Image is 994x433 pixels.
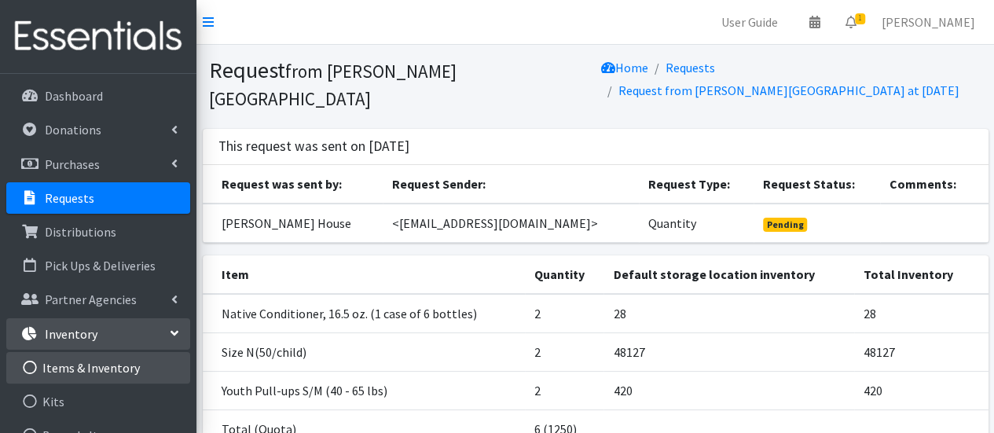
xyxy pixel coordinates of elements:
[6,352,190,383] a: Items & Inventory
[6,149,190,180] a: Purchases
[203,204,383,243] td: [PERSON_NAME] House
[854,372,988,410] td: 420
[603,333,854,372] td: 48127
[45,326,97,342] p: Inventory
[203,294,526,333] td: Native Conditioner, 16.5 oz. (1 case of 6 bottles)
[6,284,190,315] a: Partner Agencies
[525,333,603,372] td: 2
[203,255,526,294] th: Item
[854,333,988,372] td: 48127
[209,60,457,110] small: from [PERSON_NAME][GEOGRAPHIC_DATA]
[833,6,869,38] a: 1
[45,190,94,206] p: Requests
[618,83,959,98] a: Request from [PERSON_NAME][GEOGRAPHIC_DATA] at [DATE]
[603,255,854,294] th: Default storage location inventory
[666,60,715,75] a: Requests
[603,372,854,410] td: 420
[45,258,156,273] p: Pick Ups & Deliveries
[639,165,754,204] th: Request Type:
[6,182,190,214] a: Requests
[203,165,383,204] th: Request was sent by:
[854,294,988,333] td: 28
[603,294,854,333] td: 28
[6,80,190,112] a: Dashboard
[854,255,988,294] th: Total Inventory
[525,255,603,294] th: Quantity
[6,250,190,281] a: Pick Ups & Deliveries
[525,294,603,333] td: 2
[203,333,526,372] td: Size N(50/child)
[383,204,639,243] td: <[EMAIL_ADDRESS][DOMAIN_NAME]>
[639,204,754,243] td: Quantity
[855,13,865,24] span: 1
[45,122,101,138] p: Donations
[203,372,526,410] td: Youth Pull-ups S/M (40 - 65 lbs)
[383,165,639,204] th: Request Sender:
[6,216,190,248] a: Distributions
[6,114,190,145] a: Donations
[754,165,880,204] th: Request Status:
[763,218,808,232] span: Pending
[6,10,190,63] img: HumanEssentials
[6,318,190,350] a: Inventory
[525,372,603,410] td: 2
[218,138,409,155] h3: This request was sent on [DATE]
[45,292,137,307] p: Partner Agencies
[709,6,790,38] a: User Guide
[880,165,988,204] th: Comments:
[869,6,988,38] a: [PERSON_NAME]
[209,57,590,111] h1: Request
[45,156,100,172] p: Purchases
[601,60,648,75] a: Home
[45,88,103,104] p: Dashboard
[45,224,116,240] p: Distributions
[6,386,190,417] a: Kits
